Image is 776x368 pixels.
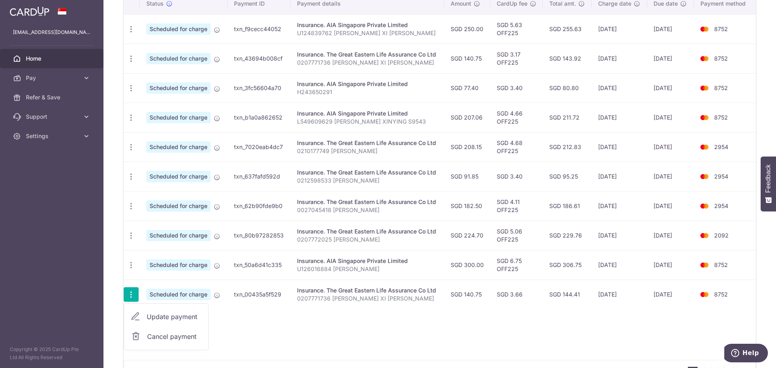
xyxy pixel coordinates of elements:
[490,191,543,221] td: SGD 4.11 OFF225
[696,24,713,34] img: Bank Card
[297,168,438,177] div: Insurance. The Great Eastern Life Assurance Co Ltd
[228,73,291,103] td: txn_3fc56604a70
[543,44,592,73] td: SGD 143.92
[696,260,713,270] img: Bank Card
[543,132,592,162] td: SGD 212.83
[228,280,291,309] td: txn_00435a5f529
[761,156,776,211] button: Feedback - Show survey
[146,230,211,241] span: Scheduled for charge
[146,171,211,182] span: Scheduled for charge
[297,286,438,294] div: Insurance. The Great Eastern Life Assurance Co Ltd
[297,294,438,303] p: 0207771736 [PERSON_NAME] XI [PERSON_NAME]
[592,162,647,191] td: [DATE]
[444,280,490,309] td: SGD 140.75
[444,132,490,162] td: SGD 208.15
[543,14,592,44] td: SGD 255.63
[647,73,694,103] td: [DATE]
[444,14,490,44] td: SGD 250.00
[543,73,592,103] td: SGD 80.80
[490,280,543,309] td: SGD 3.66
[146,141,211,153] span: Scheduled for charge
[228,191,291,221] td: txn_62b90fde9b0
[592,132,647,162] td: [DATE]
[696,231,713,240] img: Bank Card
[490,250,543,280] td: SGD 6.75 OFF225
[714,173,728,180] span: 2954
[714,55,728,62] span: 8752
[696,290,713,299] img: Bank Card
[26,113,79,121] span: Support
[26,93,79,101] span: Refer & Save
[146,82,211,94] span: Scheduled for charge
[490,44,543,73] td: SGD 3.17 OFF225
[297,109,438,118] div: Insurance. AIA Singapore Private Limited
[765,164,772,193] span: Feedback
[647,103,694,132] td: [DATE]
[696,172,713,181] img: Bank Card
[297,29,438,37] p: U124839762 [PERSON_NAME] XI [PERSON_NAME]
[444,162,490,191] td: SGD 91.85
[297,265,438,273] p: U126016884 [PERSON_NAME]
[543,191,592,221] td: SGD 186.61
[490,221,543,250] td: SGD 5.06 OFF225
[146,23,211,35] span: Scheduled for charge
[10,6,49,16] img: CardUp
[297,21,438,29] div: Insurance. AIA Singapore Private Limited
[592,73,647,103] td: [DATE]
[490,103,543,132] td: SGD 4.66 OFF225
[543,162,592,191] td: SGD 95.25
[146,112,211,123] span: Scheduled for charge
[297,139,438,147] div: Insurance. The Great Eastern Life Assurance Co Ltd
[696,201,713,211] img: Bank Card
[543,250,592,280] td: SGD 306.75
[297,227,438,236] div: Insurance. The Great Eastern Life Assurance Co Ltd
[297,80,438,88] div: Insurance. AIA Singapore Private Limited
[647,221,694,250] td: [DATE]
[592,14,647,44] td: [DATE]
[696,54,713,63] img: Bank Card
[490,14,543,44] td: SGD 5.63 OFF225
[146,200,211,212] span: Scheduled for charge
[490,73,543,103] td: SGD 3.40
[647,191,694,221] td: [DATE]
[146,53,211,64] span: Scheduled for charge
[26,132,79,140] span: Settings
[647,44,694,73] td: [DATE]
[647,14,694,44] td: [DATE]
[297,118,438,126] p: L549609629 [PERSON_NAME] XINYING S9543
[696,113,713,122] img: Bank Card
[297,50,438,59] div: Insurance. The Great Eastern Life Assurance Co Ltd
[714,114,728,121] span: 8752
[696,142,713,152] img: Bank Card
[228,221,291,250] td: txn_80b97282853
[696,83,713,93] img: Bank Card
[714,261,728,268] span: 8752
[228,162,291,191] td: txn_637fafd592d
[490,132,543,162] td: SGD 4.68 OFF225
[543,103,592,132] td: SGD 211.72
[444,191,490,221] td: SGD 182.50
[297,59,438,67] p: 0207771736 [PERSON_NAME] XI [PERSON_NAME]
[26,55,79,63] span: Home
[297,198,438,206] div: Insurance. The Great Eastern Life Assurance Co Ltd
[13,28,91,36] p: [EMAIL_ADDRESS][DOMAIN_NAME]
[592,280,647,309] td: [DATE]
[228,132,291,162] td: txn_7020eab4dc7
[297,206,438,214] p: 0027045418 [PERSON_NAME]
[228,14,291,44] td: txn_f9cecc44052
[444,250,490,280] td: SGD 300.00
[228,250,291,280] td: txn_50a6d41c335
[228,44,291,73] td: txn_43694b008cf
[146,289,211,300] span: Scheduled for charge
[647,132,694,162] td: [DATE]
[592,250,647,280] td: [DATE]
[297,236,438,244] p: 0207772025 [PERSON_NAME]
[444,103,490,132] td: SGD 207.06
[592,103,647,132] td: [DATE]
[724,344,768,364] iframe: Opens a widget where you can find more information
[228,103,291,132] td: txn_b1a0a862652
[297,257,438,265] div: Insurance. AIA Singapore Private Limited
[26,74,79,82] span: Pay
[490,162,543,191] td: SGD 3.40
